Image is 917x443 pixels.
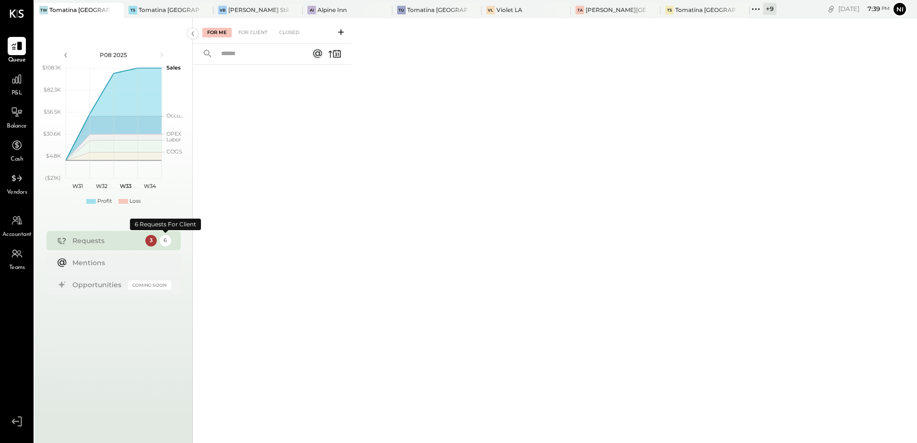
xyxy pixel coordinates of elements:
div: 6 Requests For Client [130,219,201,230]
span: Accountant [2,231,32,239]
text: W33 [120,183,131,189]
div: Requests [72,236,141,245]
div: Profit [97,198,112,205]
div: VL [486,6,495,14]
div: Tomatina [GEOGRAPHIC_DATA][PERSON_NAME] [675,6,735,14]
a: Queue [0,37,33,65]
div: TS [129,6,137,14]
div: Mentions [72,258,166,268]
text: Labor [166,136,181,143]
text: Sales [166,64,181,71]
div: For Me [202,28,232,37]
div: Closed [274,28,304,37]
text: ($21K) [45,175,61,181]
text: $56.5K [44,108,61,115]
a: Vendors [0,169,33,197]
a: Accountant [0,211,33,239]
button: Ni [892,1,907,17]
div: [PERSON_NAME] Stillhouse [228,6,288,14]
div: [DATE] [838,4,890,13]
text: $4.8K [46,152,61,159]
text: W31 [72,183,83,189]
a: P&L [0,70,33,98]
div: TU [397,6,406,14]
a: Cash [0,136,33,164]
text: $82.3K [44,86,61,93]
div: For Client [234,28,272,37]
div: Tomatina [GEOGRAPHIC_DATA] [139,6,199,14]
div: Coming Soon [128,280,171,290]
text: $108.1K [42,64,61,71]
div: TS [665,6,674,14]
span: Queue [8,56,26,65]
div: [PERSON_NAME][GEOGRAPHIC_DATA] [586,6,646,14]
div: VB [218,6,227,14]
div: 3 [145,235,157,246]
div: Alpine Inn [317,6,347,14]
div: TW [39,6,48,14]
div: AI [307,6,316,14]
span: Vendors [7,188,27,197]
div: Loss [129,198,141,205]
div: Tomatina [GEOGRAPHIC_DATA] [407,6,467,14]
text: OPEX [166,130,182,137]
text: COGS [166,148,182,155]
div: 6 [160,235,171,246]
a: Teams [0,245,33,272]
div: copy link [826,4,836,14]
text: W34 [143,183,156,189]
div: TA [576,6,584,14]
text: $30.6K [43,130,61,137]
div: P08 2025 [73,51,154,59]
span: Teams [9,264,25,272]
div: Opportunities [72,280,123,290]
a: Balance [0,103,33,131]
span: P&L [12,89,23,98]
span: Cash [11,155,23,164]
div: Tomatina [GEOGRAPHIC_DATA] [49,6,109,14]
text: Occu... [166,112,183,119]
div: + 9 [763,3,776,15]
span: Balance [7,122,27,131]
div: Violet LA [496,6,522,14]
text: W32 [96,183,107,189]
